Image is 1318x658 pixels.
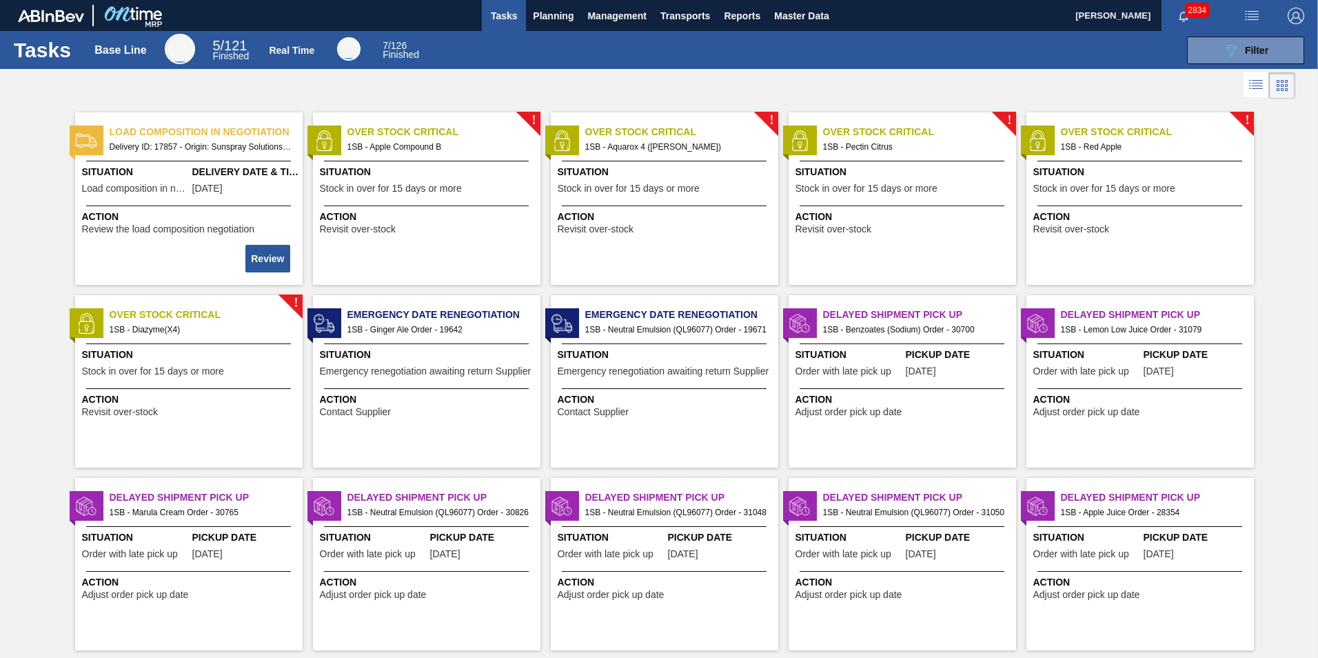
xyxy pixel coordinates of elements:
span: Delivery ID: 17857 - Origin: Sunspray Solutions - Destination: 1SB [110,139,292,154]
span: Delayed Shipment Pick Up [585,490,778,505]
span: 08/27/2025 [192,549,223,559]
span: Pickup Date [906,530,1013,545]
span: Contact Supplier [320,407,392,417]
img: status [789,496,810,517]
span: Master Data [774,8,829,24]
img: status [789,313,810,334]
div: Card Vision [1269,72,1295,99]
span: ! [531,115,536,126]
img: status [1027,130,1048,151]
span: Load composition in negotiation [82,183,189,194]
img: status [76,130,97,151]
span: Over Stock Critical [1061,125,1254,139]
span: Situation [82,348,299,362]
div: Base Line [212,40,249,61]
span: ! [769,115,773,126]
span: Situation [1033,348,1140,362]
span: 08/19/2025 [430,549,460,559]
span: Situation [558,530,665,545]
span: Situation [82,165,189,179]
span: 08/26/2025 [668,549,698,559]
span: Order with late pick up [795,366,891,377]
img: status [551,496,572,517]
div: Base Line [165,34,195,64]
span: Order with late pick up [82,549,178,559]
span: Situation [1033,165,1250,179]
img: status [76,496,97,517]
span: Adjust order pick up date [558,590,665,600]
span: Tasks [489,8,519,24]
div: Real Time [383,41,419,59]
span: Action [1033,392,1250,407]
span: / 126 [383,40,407,51]
span: Pickup Date [668,530,775,545]
span: Pickup Date [906,348,1013,362]
img: status [551,313,572,334]
span: Adjust order pick up date [1033,590,1140,600]
h1: Tasks [14,42,74,58]
img: status [314,130,334,151]
span: Delayed Shipment Pick Up [823,490,1016,505]
span: Action [795,392,1013,407]
span: Action [82,575,299,590]
button: Review [245,245,290,272]
span: Situation [320,530,427,545]
span: Load composition in negotiation [110,125,303,139]
span: Order with late pick up [1033,549,1129,559]
span: Situation [320,165,537,179]
span: Order with late pick up [795,549,891,559]
span: Pickup Date [192,530,299,545]
span: Revisit over-stock [82,407,158,417]
span: 1SB - Red Apple [1061,139,1243,154]
span: Situation [320,348,537,362]
span: Delayed Shipment Pick Up [1061,308,1254,322]
span: 1SB - Lemon Low Juice Order - 31079 [1061,322,1243,337]
span: Revisit over-stock [1033,224,1109,235]
div: Real Time [337,37,361,61]
span: Pickup Date [1144,348,1250,362]
span: Reports [724,8,760,24]
span: Situation [1033,530,1140,545]
span: Management [587,8,647,24]
span: Transports [660,8,710,24]
span: 1SB - Ginger Ale Order - 19642 [347,322,529,337]
div: Complete task: 2199613 [247,243,291,274]
span: Over Stock Critical [110,308,303,322]
span: Order with late pick up [1033,366,1129,377]
span: / 121 [212,38,247,53]
span: Stock in over for 15 days or more [795,183,937,194]
span: 1SB - Benzoates (Sodium) Order - 30700 [823,322,1005,337]
span: Adjust order pick up date [795,590,902,600]
span: 08/15/2025 [906,366,936,377]
span: Revisit over-stock [320,224,396,235]
span: Over Stock Critical [347,125,540,139]
img: Logout [1288,8,1304,24]
span: Action [795,575,1013,590]
span: 1SB - Apple Compound B [347,139,529,154]
span: Action [82,392,299,407]
span: Adjust order pick up date [82,590,189,600]
span: Action [558,392,775,407]
span: Emergency Date Renegotiation [347,308,540,322]
img: status [1027,496,1048,517]
span: Action [558,575,775,590]
span: Delivery Date & Time [192,165,299,179]
span: Adjust order pick up date [320,590,427,600]
span: 1SB - Aquarox 4 (Rosemary) [585,139,767,154]
span: 1SB - Neutral Emulsion (QL96077) Order - 19671 [585,322,767,337]
span: Over Stock Critical [823,125,1016,139]
img: status [551,130,572,151]
button: Filter [1187,37,1304,64]
span: Finished [212,50,249,61]
span: Situation [558,165,775,179]
span: Order with late pick up [320,549,416,559]
img: status [1027,313,1048,334]
span: Action [558,210,775,224]
span: ! [294,298,298,308]
span: 08/26/2025 [906,549,936,559]
span: 1SB - Neutral Emulsion (QL96077) Order - 31048 [585,505,767,520]
span: Contact Supplier [558,407,629,417]
span: 1SB - Neutral Emulsion (QL96077) Order - 30826 [347,505,529,520]
span: Over Stock Critical [585,125,778,139]
span: Emergency renegotiation awaiting return Supplier [320,366,531,377]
